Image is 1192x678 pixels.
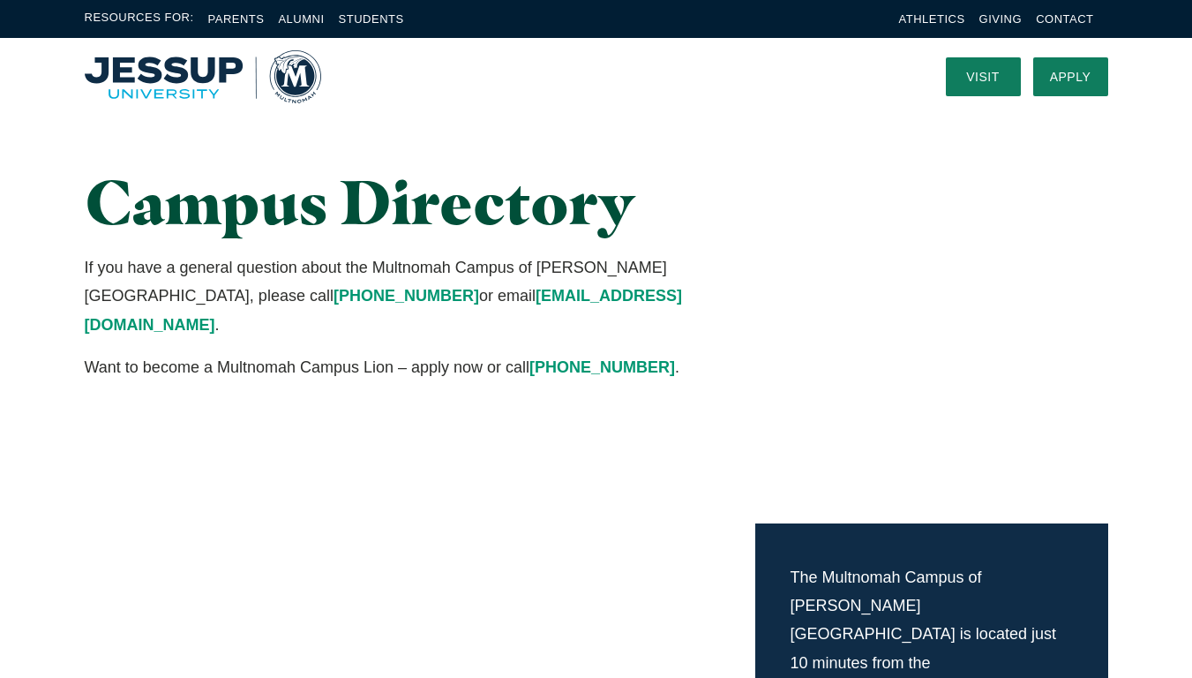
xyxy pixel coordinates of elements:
[85,353,756,381] p: Want to become a Multnomah Campus Lion – apply now or call .
[1036,12,1093,26] a: Contact
[278,12,324,26] a: Alumni
[85,9,194,29] span: Resources For:
[85,50,321,103] a: Home
[334,287,479,305] a: [PHONE_NUMBER]
[946,57,1021,96] a: Visit
[1033,57,1108,96] a: Apply
[85,253,756,339] p: If you have a general question about the Multnomah Campus of [PERSON_NAME][GEOGRAPHIC_DATA], plea...
[85,50,321,103] img: Multnomah University Logo
[85,287,682,333] a: [EMAIL_ADDRESS][DOMAIN_NAME]
[899,12,965,26] a: Athletics
[85,168,756,236] h1: Campus Directory
[979,12,1023,26] a: Giving
[208,12,265,26] a: Parents
[339,12,404,26] a: Students
[529,358,675,376] a: [PHONE_NUMBER]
